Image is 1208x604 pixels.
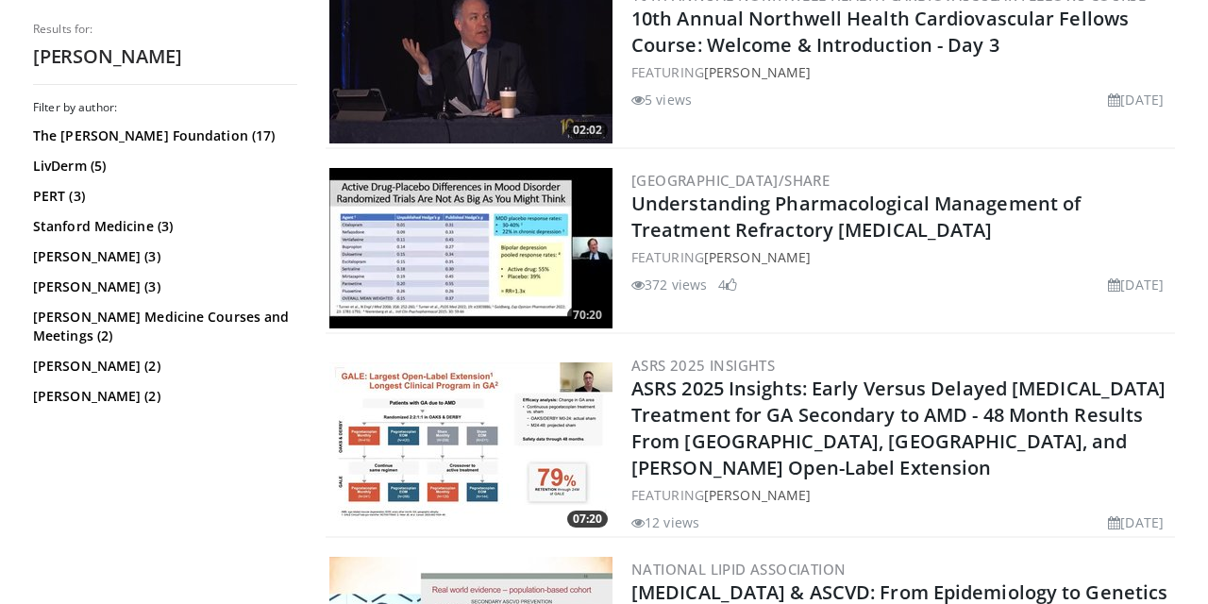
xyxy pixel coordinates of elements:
a: PERT (3) [33,187,293,206]
div: FEATURING [631,485,1171,505]
a: [PERSON_NAME] (2) [33,357,293,376]
a: National Lipid Association [631,560,846,579]
p: Results for: [33,22,297,37]
div: FEATURING [631,247,1171,267]
li: [DATE] [1108,90,1164,109]
span: 07:20 [567,511,608,528]
a: [PERSON_NAME] [704,63,811,81]
a: LivDerm (5) [33,157,293,176]
img: 86ccdb4d-4fd8-407e-be52-e46fa2890aa5.300x170_q85_crop-smart_upscale.jpg [329,168,612,328]
a: [PERSON_NAME] Medicine Courses and Meetings (2) [33,308,293,345]
li: 5 views [631,90,692,109]
a: 10th Annual Northwell Health Cardiovascular Fellows Course: Welcome & Introduction - Day 3 [631,6,1129,58]
span: 70:20 [567,307,608,324]
a: 07:20 [329,362,612,523]
a: [PERSON_NAME] (3) [33,247,293,266]
li: [DATE] [1108,275,1164,294]
li: 372 views [631,275,707,294]
a: Stanford Medicine (3) [33,217,293,236]
a: [GEOGRAPHIC_DATA]/SHARE [631,171,830,190]
img: 479b3156-7665-4123-b624-52b6d0a44b6c.300x170_q85_crop-smart_upscale.jpg [329,362,612,523]
a: ASRS 2025 Insights [631,356,775,375]
h3: Filter by author: [33,100,297,115]
a: [PERSON_NAME] (3) [33,277,293,296]
a: Understanding Pharmacological Management of Treatment Refractory [MEDICAL_DATA] [631,191,1081,243]
a: [PERSON_NAME] (2) [33,387,293,406]
li: [DATE] [1108,512,1164,532]
li: 12 views [631,512,699,532]
a: [PERSON_NAME] [704,486,811,504]
a: [PERSON_NAME] [704,248,811,266]
h2: [PERSON_NAME] [33,44,297,69]
div: FEATURING [631,62,1171,82]
a: ASRS 2025 Insights: Early Versus Delayed [MEDICAL_DATA] Treatment for GA Secondary to AMD - 48 Mo... [631,376,1166,480]
span: 02:02 [567,122,608,139]
li: 4 [718,275,737,294]
a: The [PERSON_NAME] Foundation (17) [33,126,293,145]
a: 70:20 [329,168,612,328]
